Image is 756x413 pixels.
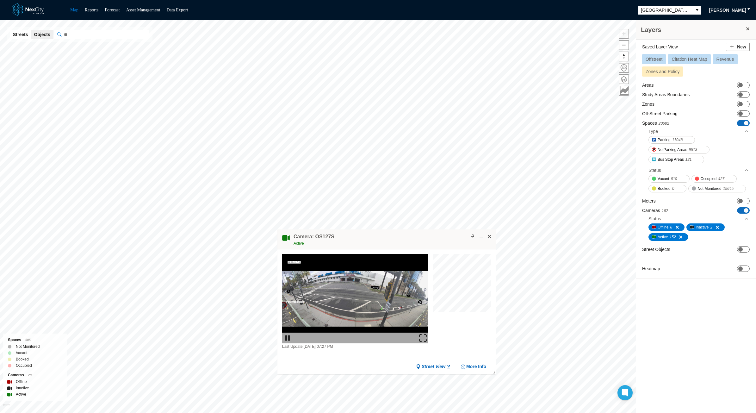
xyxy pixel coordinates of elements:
[689,147,697,153] span: 9513
[648,136,695,144] button: Parking11048
[691,175,737,183] button: Occupied427
[8,372,62,379] div: Cameras
[294,233,334,240] h4: Double-click to make header text selectable
[16,385,29,391] label: Inactive
[658,185,671,192] span: Booked
[716,57,734,62] span: Revenue
[10,30,31,39] button: Streets
[619,74,629,84] button: Layers management
[648,175,690,183] button: Vacant610
[28,373,32,377] span: 28
[648,127,749,136] div: Type
[642,82,654,88] label: Areas
[126,8,160,12] a: Asset Management
[642,198,656,204] label: Meters
[737,44,746,50] span: New
[710,224,713,230] span: 2
[294,241,304,246] span: Active
[662,209,668,213] span: 162
[8,337,62,343] div: Spaces
[696,224,709,230] span: Inactive
[642,54,666,64] button: Offstreet
[284,334,291,342] img: play
[646,69,679,74] span: Zones and Policy
[642,91,690,98] label: Study Areas Boundaries
[619,52,629,61] button: Reset bearing to north
[709,7,746,13] span: [PERSON_NAME]
[25,338,31,342] span: 505
[34,31,50,38] span: Objects
[658,176,669,182] span: Vacant
[466,364,486,370] span: More Info
[648,146,710,153] button: No Parking Areas9513
[416,364,451,370] a: Street View
[16,356,29,362] label: Booked
[658,147,687,153] span: No Parking Areas
[282,343,428,350] div: Last Update: [DATE] 07:27 PM
[701,176,717,182] span: Occupied
[670,234,676,240] span: 152
[16,379,27,385] label: Offline
[642,101,654,107] label: Zones
[642,266,660,272] label: Heatmap
[419,334,427,342] img: expand
[685,156,692,163] span: 121
[619,29,629,38] span: Zoom in
[672,57,707,62] span: Citation Heat Map
[648,185,686,192] button: Booked0
[642,110,678,117] label: Off-Street Parking
[642,207,668,214] label: Cameras
[619,29,629,39] button: Zoom in
[693,6,701,15] button: select
[686,223,725,231] button: Inactive2
[668,54,710,64] button: Citation Heat Map
[13,31,28,38] span: Streets
[282,254,428,343] img: video
[619,63,629,73] button: Home
[671,176,677,182] span: 610
[16,350,27,356] label: Vacant
[648,223,685,231] button: Offline8
[670,224,672,230] span: 8
[697,185,721,192] span: Not Monitored
[642,120,669,127] label: Spaces
[658,224,668,230] span: Offline
[672,185,674,192] span: 0
[619,86,629,96] button: Key metrics
[648,216,661,222] div: Status
[31,30,53,39] button: Objects
[16,391,26,397] label: Active
[646,57,662,62] span: Offstreet
[723,185,734,192] span: 19645
[642,44,678,50] label: Saved Layer View
[16,343,40,350] label: Not Monitored
[433,254,494,315] canvas: Map
[85,8,99,12] a: Reports
[688,185,746,192] button: Not Monitored19645
[648,128,658,135] div: Type
[648,166,749,175] div: Status
[461,364,486,370] button: More Info
[713,54,738,64] button: Revenue
[642,246,670,253] label: Street Objects
[294,233,334,247] div: Double-click to make header text selectable
[642,66,683,77] button: Zones and Policy
[659,121,669,126] span: 20682
[3,404,10,411] a: Mapbox homepage
[658,156,684,163] span: Bus Stop Areas
[648,156,704,163] button: Bus Stop Areas121
[648,214,749,223] div: Status
[718,176,724,182] span: 427
[641,7,690,13] span: [GEOGRAPHIC_DATA][PERSON_NAME]
[619,40,629,50] button: Zoom out
[70,8,78,12] a: Map
[672,137,683,143] span: 11048
[658,234,668,240] span: Active
[105,8,120,12] a: Forecast
[166,8,188,12] a: Data Export
[641,25,745,34] h3: Layers
[658,137,671,143] span: Parking
[648,233,688,241] button: Active152
[16,362,32,369] label: Occupied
